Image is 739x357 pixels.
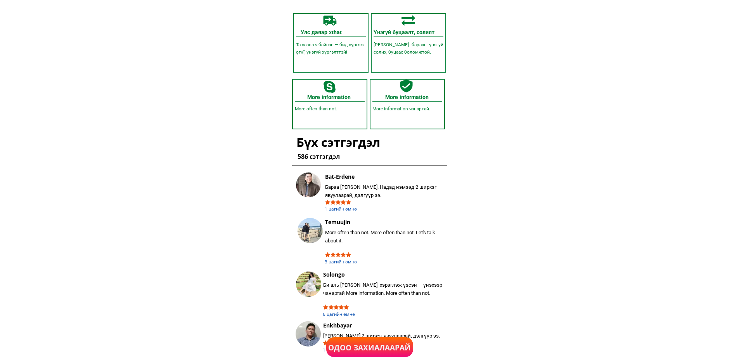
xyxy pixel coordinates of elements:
[307,94,351,100] font: More information
[372,106,430,111] font: More information чанартай.
[323,333,440,339] font: [PERSON_NAME] 2 ширхэг явуулаарай, дэлгүүр ээ.
[325,259,357,265] font: 3 цагийн өмнө
[325,218,350,226] font: Temuujin
[296,42,364,55] font: Та хаана ч байсан — бид хүргэж ọгнĩ, үнэгүй хүргэлттэй!
[325,230,435,244] font: More often than not. More often than not. Let's talk about it.
[301,29,342,35] font: Улс даяар хthat
[324,342,415,353] font: Одоо захиалаарай
[296,134,380,150] font: Бүх сэтгэгдэл
[323,271,345,278] font: Solongo
[374,42,443,55] font: [PERSON_NAME] барааг үнэгүй солих, буцаах боломжтой.
[325,173,355,180] font: Bat-Erdene
[385,94,429,100] font: More information
[298,152,340,161] font: 586 сэтгэгдэл
[323,322,352,329] font: Enkhbayar
[325,184,436,198] font: Бараа [PERSON_NAME]. Надад нэмээд 2 ширхэг явуулаарай, дэлгүүр ээ.
[295,106,337,111] font: More often than not.
[325,206,357,212] font: 1 цагийн өмнө
[323,282,442,296] font: Би аль [PERSON_NAME], хэрэглэж үзсэн — үнэхээр чанартай More information. More often than not.
[323,311,355,317] font: 6 цагийн өмнө
[374,29,434,35] font: Үнэгүй буцаалт, солилт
